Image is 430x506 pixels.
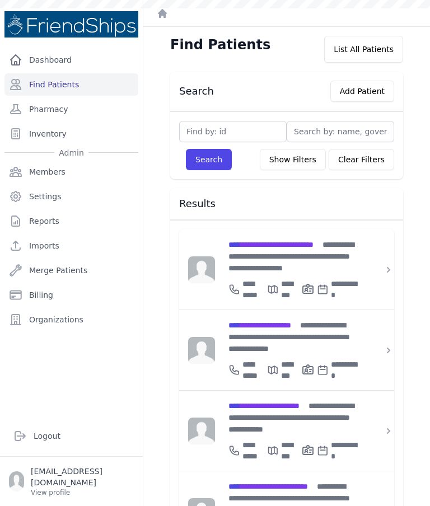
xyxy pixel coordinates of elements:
a: Settings [4,185,138,208]
h1: Find Patients [170,36,270,54]
a: Pharmacy [4,98,138,120]
a: Billing [4,284,138,306]
a: [EMAIL_ADDRESS][DOMAIN_NAME] View profile [9,466,134,497]
div: List All Patients [324,36,403,63]
h3: Results [179,197,394,210]
a: Merge Patients [4,259,138,282]
button: Clear Filters [329,149,394,170]
a: Imports [4,235,138,257]
a: Reports [4,210,138,232]
img: person-242608b1a05df3501eefc295dc1bc67a.jpg [188,418,215,444]
a: Organizations [4,308,138,331]
a: Dashboard [4,49,138,71]
a: Logout [9,425,134,447]
a: Members [4,161,138,183]
img: Medical Missions EMR [4,11,138,38]
button: Add Patient [330,81,394,102]
input: Find by: id [179,121,287,142]
a: Inventory [4,123,138,145]
button: Search [186,149,232,170]
input: Search by: name, government id or phone [287,121,394,142]
img: person-242608b1a05df3501eefc295dc1bc67a.jpg [188,337,215,364]
p: View profile [31,488,134,497]
button: Show Filters [260,149,326,170]
span: Admin [54,147,88,158]
img: person-242608b1a05df3501eefc295dc1bc67a.jpg [188,256,215,283]
p: [EMAIL_ADDRESS][DOMAIN_NAME] [31,466,134,488]
a: Find Patients [4,73,138,96]
h3: Search [179,85,214,98]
